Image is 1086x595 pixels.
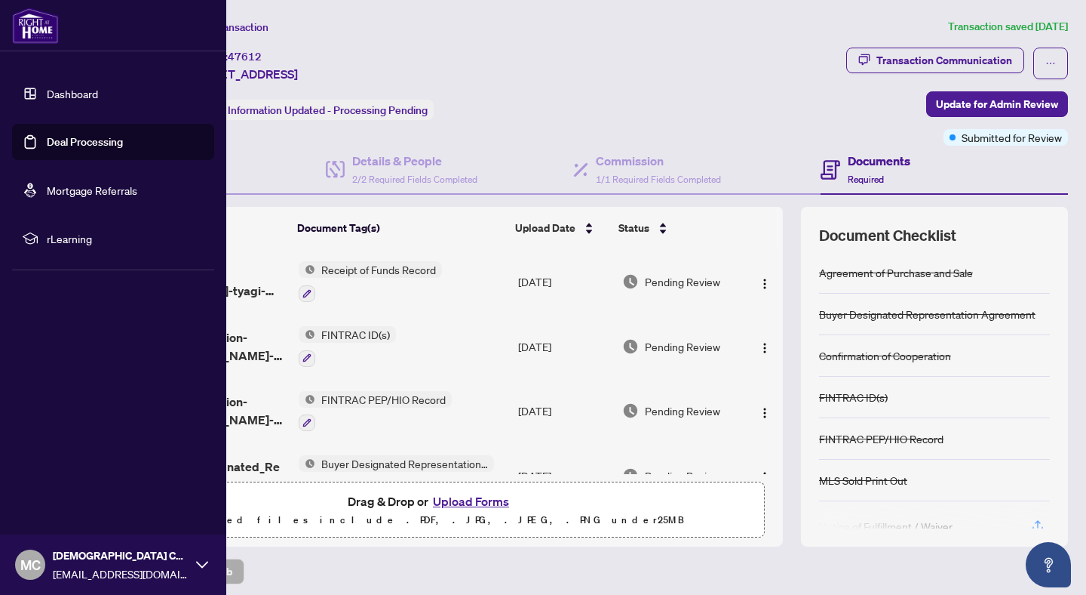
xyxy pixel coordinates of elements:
[819,472,907,489] div: MLS Sold Print Out
[515,220,575,236] span: Upload Date
[228,50,262,63] span: 47612
[187,65,298,83] span: [STREET_ADDRESS]
[848,152,910,170] h4: Documents
[348,492,514,511] span: Drag & Drop or
[20,554,41,575] span: MC
[819,306,1035,322] div: Buyer Designated Representation Agreement
[753,464,777,488] button: Logo
[596,174,721,185] span: 1/1 Required Fields Completed
[299,261,442,302] button: Status IconReceipt of Funds Record
[622,338,639,355] img: Document Status
[753,270,777,294] button: Logo
[819,264,973,281] div: Agreement of Purchase and Sale
[315,326,396,343] span: FINTRAC ID(s)
[645,467,720,484] span: Pending Review
[188,20,268,34] span: View Transaction
[291,207,509,249] th: Document Tag(s)
[299,326,396,367] button: Status IconFINTRAC ID(s)
[622,467,639,484] img: Document Status
[1026,542,1071,587] button: Open asap
[645,402,720,419] span: Pending Review
[759,342,771,354] img: Logo
[645,338,720,355] span: Pending Review
[596,152,721,170] h4: Commission
[618,220,649,236] span: Status
[12,8,59,44] img: logo
[1045,58,1056,69] span: ellipsis
[962,129,1062,146] span: Submitted for Review
[645,273,720,290] span: Pending Review
[848,174,884,185] span: Required
[819,225,956,246] span: Document Checklist
[97,482,764,538] span: Drag & Drop orUpload FormsSupported files include .PDF, .JPG, .JPEG, .PNG under25MB
[948,18,1068,35] article: Transaction saved [DATE]
[926,91,1068,117] button: Update for Admin Review
[352,174,477,185] span: 2/2 Required Fields Completed
[819,430,943,447] div: FINTRAC PEP/HIO Record
[622,273,639,290] img: Document Status
[876,48,1012,72] div: Transaction Communication
[299,391,452,432] button: Status IconFINTRAC PEP/HIO Record
[428,492,514,511] button: Upload Forms
[315,391,452,408] span: FINTRAC PEP/HIO Record
[819,347,951,364] div: Confirmation of Cooperation
[315,261,442,278] span: Receipt of Funds Record
[299,455,315,472] img: Status Icon
[187,100,434,120] div: Status:
[352,152,477,170] h4: Details & People
[509,207,612,249] th: Upload Date
[759,407,771,419] img: Logo
[47,135,123,149] a: Deal Processing
[612,207,741,249] th: Status
[299,261,315,278] img: Status Icon
[47,183,137,197] a: Mortgage Referrals
[299,326,315,343] img: Status Icon
[512,443,616,508] td: [DATE]
[753,334,777,359] button: Logo
[759,278,771,290] img: Logo
[299,391,315,408] img: Status Icon
[819,389,888,405] div: FINTRAC ID(s)
[753,399,777,423] button: Logo
[936,92,1058,116] span: Update for Admin Review
[846,48,1024,73] button: Transaction Communication
[759,471,771,483] img: Logo
[53,566,189,582] span: [EMAIL_ADDRESS][DOMAIN_NAME]
[47,87,98,100] a: Dashboard
[228,103,428,117] span: Information Updated - Processing Pending
[315,455,494,472] span: Buyer Designated Representation Agreement
[512,249,616,314] td: [DATE]
[512,379,616,444] td: [DATE]
[512,314,616,379] td: [DATE]
[299,455,494,496] button: Status IconBuyer Designated Representation Agreement
[47,230,204,247] span: rLearning
[53,547,189,564] span: [DEMOGRAPHIC_DATA] Contractor
[106,511,755,529] p: Supported files include .PDF, .JPG, .JPEG, .PNG under 25 MB
[622,402,639,419] img: Document Status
